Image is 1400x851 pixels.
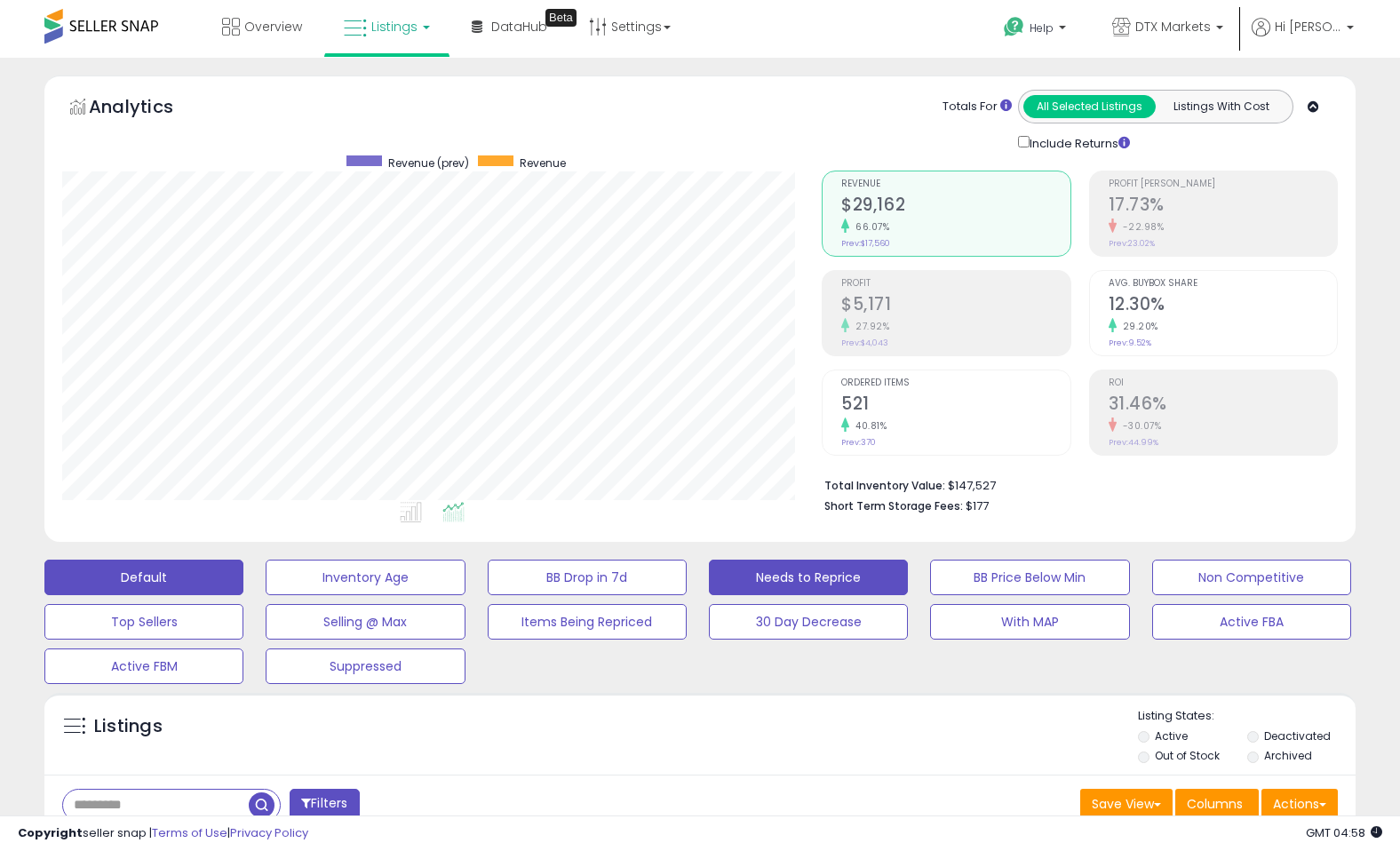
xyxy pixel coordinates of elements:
span: Help [1030,20,1054,36]
span: Overview [244,18,302,36]
span: Revenue (prev) [388,155,469,171]
label: Archived [1264,748,1312,763]
h2: 12.30% [1109,294,1337,318]
strong: Copyright [18,824,83,841]
button: Active FBM [44,648,243,684]
button: Items Being Repriced [488,604,687,640]
button: Columns [1175,789,1259,819]
small: -22.98% [1117,220,1165,234]
div: Totals For [943,99,1012,115]
span: Revenue [520,155,566,171]
small: 66.07% [849,220,889,234]
small: -30.07% [1117,419,1162,433]
button: Needs to Reprice [709,560,908,595]
button: Listings With Cost [1155,95,1287,118]
span: Hi [PERSON_NAME] [1275,18,1341,36]
button: Save View [1080,789,1173,819]
h2: 31.46% [1109,394,1337,418]
h5: Analytics [89,94,208,123]
button: With MAP [930,604,1129,640]
div: Tooltip anchor [545,9,577,27]
span: Profit [841,279,1070,289]
button: Inventory Age [266,560,465,595]
button: Active FBA [1152,604,1351,640]
h2: $29,162 [841,195,1070,219]
button: Selling @ Max [266,604,465,640]
li: $147,527 [824,473,1324,495]
span: Ordered Items [841,378,1070,388]
label: Active [1155,728,1188,744]
button: All Selected Listings [1023,95,1156,118]
label: Out of Stock [1155,748,1220,763]
span: $177 [966,497,989,514]
span: DTX Markets [1135,18,1211,36]
button: Actions [1261,789,1338,819]
a: Help [990,3,1084,58]
div: seller snap | | [18,825,308,842]
a: Terms of Use [152,824,227,841]
button: Suppressed [266,648,465,684]
small: Prev: 23.02% [1109,238,1155,249]
span: Profit [PERSON_NAME] [1109,179,1337,189]
button: Top Sellers [44,604,243,640]
div: Include Returns [1005,132,1151,153]
small: 40.81% [849,419,887,433]
small: Prev: 44.99% [1109,437,1158,448]
a: Privacy Policy [230,824,308,841]
small: 29.20% [1117,320,1158,333]
b: Short Term Storage Fees: [824,498,963,513]
span: Avg. Buybox Share [1109,279,1337,289]
button: Default [44,560,243,595]
small: Prev: 370 [841,437,876,448]
small: Prev: $17,560 [841,238,890,249]
span: 2025-10-7 04:58 GMT [1306,824,1382,841]
span: Listings [371,18,418,36]
h2: 521 [841,394,1070,418]
span: Columns [1187,795,1243,813]
h5: Listings [94,714,163,739]
span: Revenue [841,179,1070,189]
button: Non Competitive [1152,560,1351,595]
button: BB Drop in 7d [488,560,687,595]
small: 27.92% [849,320,889,333]
h2: $5,171 [841,294,1070,318]
span: DataHub [491,18,547,36]
h2: 17.73% [1109,195,1337,219]
label: Deactivated [1264,728,1331,744]
small: Prev: $4,043 [841,338,888,348]
p: Listing States: [1138,708,1356,725]
span: ROI [1109,378,1337,388]
i: Get Help [1003,16,1025,38]
button: BB Price Below Min [930,560,1129,595]
button: 30 Day Decrease [709,604,908,640]
small: Prev: 9.52% [1109,338,1151,348]
b: Total Inventory Value: [824,478,945,493]
button: Filters [290,789,359,820]
a: Hi [PERSON_NAME] [1252,18,1354,58]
